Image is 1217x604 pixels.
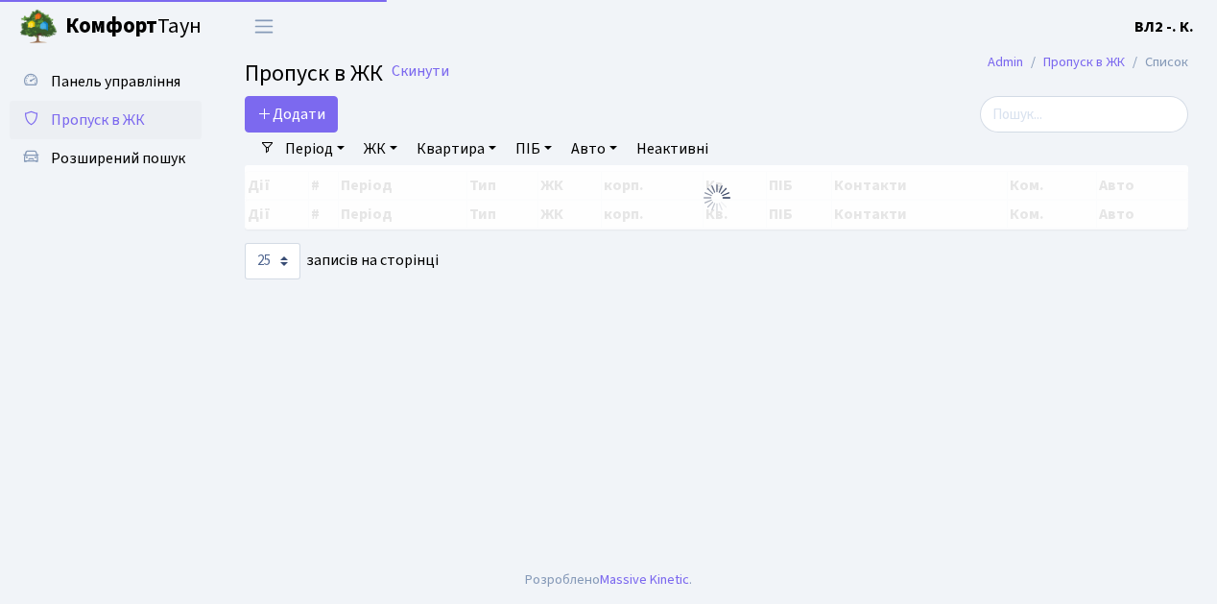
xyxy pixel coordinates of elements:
a: Пропуск в ЖК [1043,52,1125,72]
span: Таун [65,11,202,43]
img: logo.png [19,8,58,46]
a: Панель управління [10,62,202,101]
span: Розширений пошук [51,148,185,169]
input: Пошук... [980,96,1188,133]
a: ЖК [356,133,405,165]
nav: breadcrumb [959,42,1217,83]
img: Обробка... [702,182,732,213]
b: ВЛ2 -. К. [1134,16,1194,37]
a: Скинути [392,62,449,81]
a: Додати [245,96,338,133]
select: записів на сторінці [245,243,300,279]
span: Додати [257,104,325,125]
a: ВЛ2 -. К. [1134,15,1194,38]
button: Переключити навігацію [240,11,288,42]
label: записів на сторінці [245,243,439,279]
a: Massive Kinetic [600,569,689,590]
span: Пропуск в ЖК [245,57,383,90]
span: Панель управління [51,71,180,92]
a: Квартира [409,133,504,165]
a: Неактивні [629,133,716,165]
a: Авто [563,133,625,165]
a: Пропуск в ЖК [10,101,202,139]
a: Admin [988,52,1023,72]
span: Пропуск в ЖК [51,109,145,131]
a: Період [277,133,352,165]
li: Список [1125,52,1188,73]
a: ПІБ [508,133,560,165]
a: Розширений пошук [10,139,202,178]
div: Розроблено . [525,569,692,591]
b: Комфорт [65,11,157,41]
